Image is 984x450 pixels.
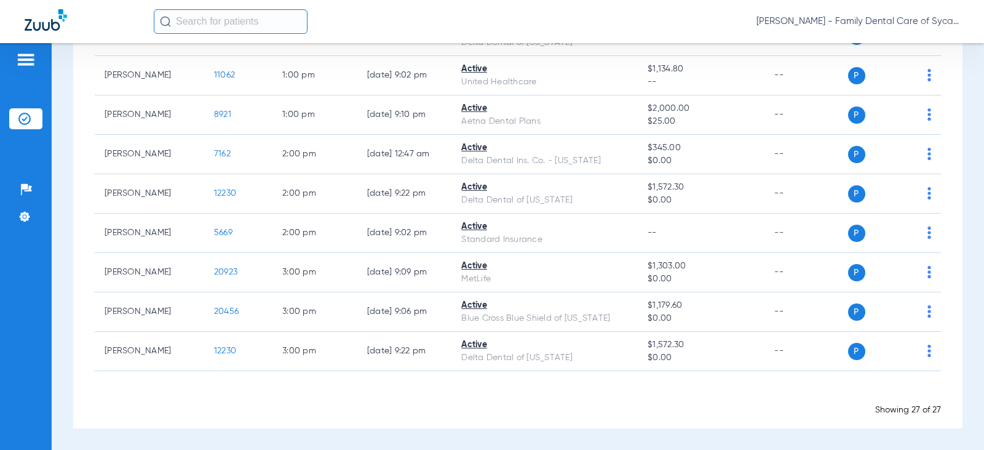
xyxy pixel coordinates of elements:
[272,214,357,253] td: 2:00 PM
[875,406,941,414] span: Showing 27 of 27
[461,194,628,207] div: Delta Dental of [US_STATE]
[214,228,232,237] span: 5669
[214,268,237,276] span: 20923
[461,155,628,167] div: Delta Dental Ins. Co. - [US_STATE]
[214,110,231,119] span: 8921
[648,352,755,364] span: $0.00
[648,228,657,237] span: --
[214,71,235,79] span: 11062
[272,95,357,135] td: 1:00 PM
[272,56,357,95] td: 1:00 PM
[461,299,628,312] div: Active
[648,142,755,155] span: $345.00
[648,115,755,128] span: $25.00
[848,185,865,203] span: P
[927,108,931,121] img: group-dot-blue.svg
[461,76,628,89] div: United Healthcare
[16,52,36,67] img: hamburger-icon
[461,220,628,233] div: Active
[214,150,231,158] span: 7162
[461,273,628,286] div: MetLife
[648,155,755,167] span: $0.00
[95,135,204,174] td: [PERSON_NAME]
[648,299,755,312] span: $1,179.60
[764,95,847,135] td: --
[764,332,847,371] td: --
[648,339,755,352] span: $1,572.30
[95,174,204,214] td: [PERSON_NAME]
[461,181,628,194] div: Active
[95,332,204,371] td: [PERSON_NAME]
[927,148,931,160] img: group-dot-blue.svg
[756,15,959,28] span: [PERSON_NAME] - Family Dental Care of Sycamore
[461,102,628,115] div: Active
[357,174,451,214] td: [DATE] 9:22 PM
[461,63,628,76] div: Active
[848,67,865,84] span: P
[95,292,204,332] td: [PERSON_NAME]
[95,56,204,95] td: [PERSON_NAME]
[848,106,865,124] span: P
[272,174,357,214] td: 2:00 PM
[357,135,451,174] td: [DATE] 12:47 AM
[648,312,755,325] span: $0.00
[927,345,931,357] img: group-dot-blue.svg
[764,135,847,174] td: --
[848,264,865,281] span: P
[648,63,755,76] span: $1,134.80
[461,142,628,155] div: Active
[848,303,865,321] span: P
[272,332,357,371] td: 3:00 PM
[272,135,357,174] td: 2:00 PM
[927,187,931,199] img: group-dot-blue.svg
[648,102,755,115] span: $2,000.00
[648,181,755,194] span: $1,572.30
[848,343,865,360] span: P
[461,115,628,128] div: Aetna Dental Plans
[272,292,357,332] td: 3:00 PM
[461,233,628,246] div: Standard Insurance
[357,95,451,135] td: [DATE] 9:10 PM
[648,273,755,286] span: $0.00
[461,352,628,364] div: Delta Dental of [US_STATE]
[272,253,357,292] td: 3:00 PM
[25,9,67,31] img: Zuub Logo
[357,56,451,95] td: [DATE] 9:02 PM
[764,56,847,95] td: --
[95,214,204,253] td: [PERSON_NAME]
[357,253,451,292] td: [DATE] 9:09 PM
[357,292,451,332] td: [DATE] 9:06 PM
[648,76,755,89] span: --
[848,225,865,242] span: P
[927,69,931,81] img: group-dot-blue.svg
[764,253,847,292] td: --
[461,339,628,352] div: Active
[357,332,451,371] td: [DATE] 9:22 PM
[927,227,931,239] img: group-dot-blue.svg
[927,266,931,278] img: group-dot-blue.svg
[95,253,204,292] td: [PERSON_NAME]
[154,9,307,34] input: Search for patients
[848,146,865,163] span: P
[160,16,171,27] img: Search Icon
[357,214,451,253] td: [DATE] 9:02 PM
[461,260,628,273] div: Active
[648,260,755,273] span: $1,303.00
[461,312,628,325] div: Blue Cross Blue Shield of [US_STATE]
[764,174,847,214] td: --
[95,95,204,135] td: [PERSON_NAME]
[764,292,847,332] td: --
[927,305,931,318] img: group-dot-blue.svg
[214,347,236,355] span: 12230
[214,189,236,198] span: 12230
[214,307,239,316] span: 20456
[764,214,847,253] td: --
[648,194,755,207] span: $0.00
